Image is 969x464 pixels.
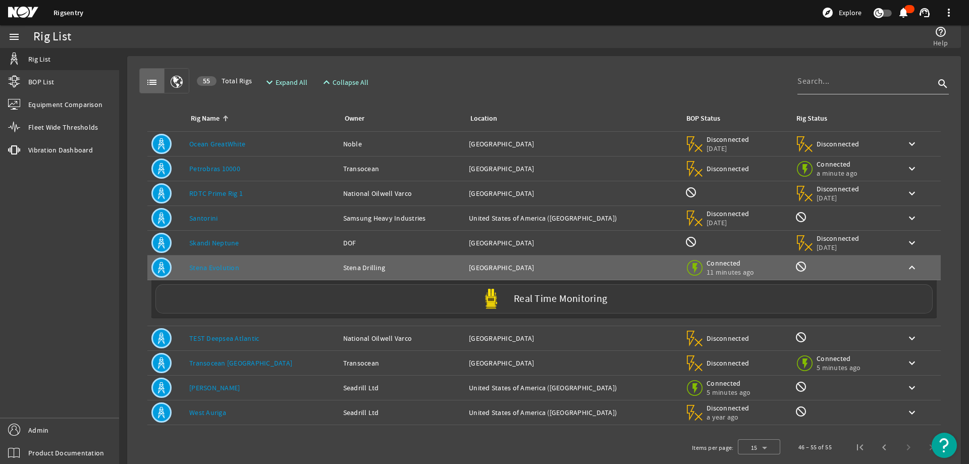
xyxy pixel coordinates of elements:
[28,448,104,458] span: Product Documentation
[189,189,243,198] a: RDTC Prime Rig 1
[685,186,697,198] mat-icon: BOP Monitoring not available for this rig
[817,169,859,178] span: a minute ago
[795,381,807,393] mat-icon: Rig Monitoring not available for this rig
[481,289,501,309] img: Yellowpod.svg
[822,7,834,19] mat-icon: explore
[795,405,807,418] mat-icon: Rig Monitoring not available for this rig
[906,163,918,175] mat-icon: keyboard_arrow_down
[796,113,827,124] div: Rig Status
[470,113,497,124] div: Location
[343,113,457,124] div: Owner
[906,262,918,274] mat-icon: keyboard_arrow_up
[906,357,918,369] mat-icon: keyboard_arrow_down
[469,238,677,248] div: [GEOGRAPHIC_DATA]
[469,213,677,223] div: United States of America ([GEOGRAPHIC_DATA])
[276,77,307,87] span: Expand All
[189,334,259,343] a: TEST Deepsea Atlantic
[263,76,272,88] mat-icon: expand_more
[919,7,931,19] mat-icon: support_agent
[469,333,677,343] div: [GEOGRAPHIC_DATA]
[707,209,749,218] span: Disconnected
[707,164,749,173] span: Disconnected
[189,113,331,124] div: Rig Name
[935,26,947,38] mat-icon: help_outline
[469,383,677,393] div: United States of America ([GEOGRAPHIC_DATA])
[28,54,50,64] span: Rig List
[707,403,749,413] span: Disconnected
[797,75,935,87] input: Search...
[189,263,239,272] a: Stena Evolution
[707,388,750,397] span: 5 minutes ago
[189,139,245,148] a: Ocean GreatWhite
[343,188,461,198] div: National Oilwell Varco
[817,139,859,148] span: Disconnected
[817,160,859,169] span: Connected
[798,442,832,452] div: 46 – 55 of 55
[932,433,957,458] button: Open Resource Center
[818,5,866,21] button: Explore
[469,407,677,418] div: United States of America ([GEOGRAPHIC_DATA])
[906,332,918,344] mat-icon: keyboard_arrow_down
[151,284,937,314] a: Real Time Monitoring
[28,425,48,435] span: Admin
[817,354,860,363] span: Connected
[53,8,83,18] a: Rigsentry
[707,413,749,422] span: a year ago
[469,139,677,149] div: [GEOGRAPHIC_DATA]
[848,435,872,459] button: First page
[707,218,749,227] span: [DATE]
[906,212,918,224] mat-icon: keyboard_arrow_down
[345,113,364,124] div: Owner
[707,135,749,144] span: Disconnected
[937,78,949,90] i: search
[707,379,750,388] span: Connected
[189,383,240,392] a: [PERSON_NAME]
[189,408,226,417] a: West Auriga
[906,187,918,199] mat-icon: keyboard_arrow_down
[316,73,372,91] button: Collapse All
[146,76,158,88] mat-icon: list
[28,99,102,110] span: Equipment Comparison
[343,358,461,368] div: Transocean
[817,193,859,202] span: [DATE]
[333,77,368,87] span: Collapse All
[343,213,461,223] div: Samsung Heavy Industries
[514,294,607,304] label: Real Time Monitoring
[937,1,961,25] button: more_vert
[692,443,734,453] div: Items per page:
[817,184,859,193] span: Disconnected
[8,31,20,43] mat-icon: menu
[906,138,918,150] mat-icon: keyboard_arrow_down
[343,333,461,343] div: National Oilwell Varco
[707,144,749,153] span: [DATE]
[817,234,859,243] span: Disconnected
[906,382,918,394] mat-icon: keyboard_arrow_down
[197,76,217,86] div: 55
[933,38,948,48] span: Help
[28,77,54,87] span: BOP List
[28,122,98,132] span: Fleet Wide Thresholds
[906,237,918,249] mat-icon: keyboard_arrow_down
[872,435,896,459] button: Previous page
[906,406,918,419] mat-icon: keyboard_arrow_down
[795,261,807,273] mat-icon: Rig Monitoring not available for this rig
[795,211,807,223] mat-icon: Rig Monitoring not available for this rig
[343,164,461,174] div: Transocean
[191,113,220,124] div: Rig Name
[197,76,252,86] span: Total Rigs
[189,358,292,368] a: Transocean [GEOGRAPHIC_DATA]
[685,236,697,248] mat-icon: BOP Monitoring not available for this rig
[817,363,860,372] span: 5 minutes ago
[469,188,677,198] div: [GEOGRAPHIC_DATA]
[469,113,673,124] div: Location
[189,214,218,223] a: Santorini
[189,164,240,173] a: Petrobras 10000
[33,32,71,42] div: Rig List
[707,268,755,277] span: 11 minutes ago
[686,113,720,124] div: BOP Status
[343,407,461,418] div: Seadrill Ltd
[469,263,677,273] div: [GEOGRAPHIC_DATA]
[8,144,20,156] mat-icon: vibration
[259,73,311,91] button: Expand All
[189,238,239,247] a: Skandi Neptune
